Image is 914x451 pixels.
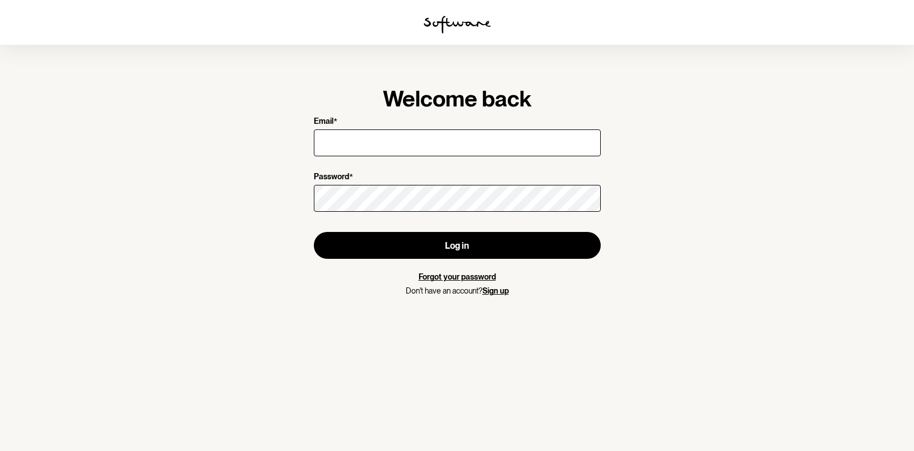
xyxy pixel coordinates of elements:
h1: Welcome back [314,85,601,112]
img: software logo [424,16,491,34]
a: Sign up [482,286,509,295]
button: Log in [314,232,601,259]
p: Password [314,172,349,183]
a: Forgot your password [419,272,496,281]
p: Don't have an account? [314,286,601,296]
p: Email [314,117,333,127]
